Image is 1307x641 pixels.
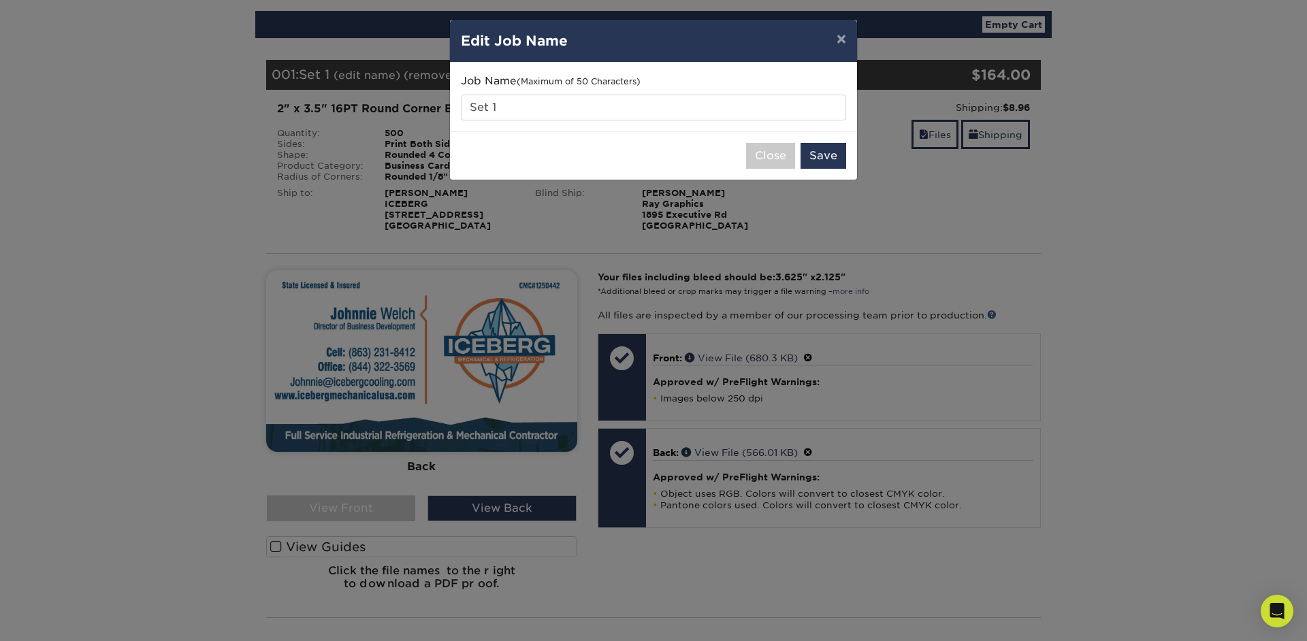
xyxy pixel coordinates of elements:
[801,143,846,169] button: Save
[746,143,795,169] button: Close
[517,76,641,86] small: (Maximum of 50 Characters)
[1261,595,1293,627] div: Open Intercom Messenger
[826,20,857,58] button: ×
[461,73,641,89] label: Job Name
[461,95,846,120] input: Descriptive Name
[461,31,846,51] h4: Edit Job Name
